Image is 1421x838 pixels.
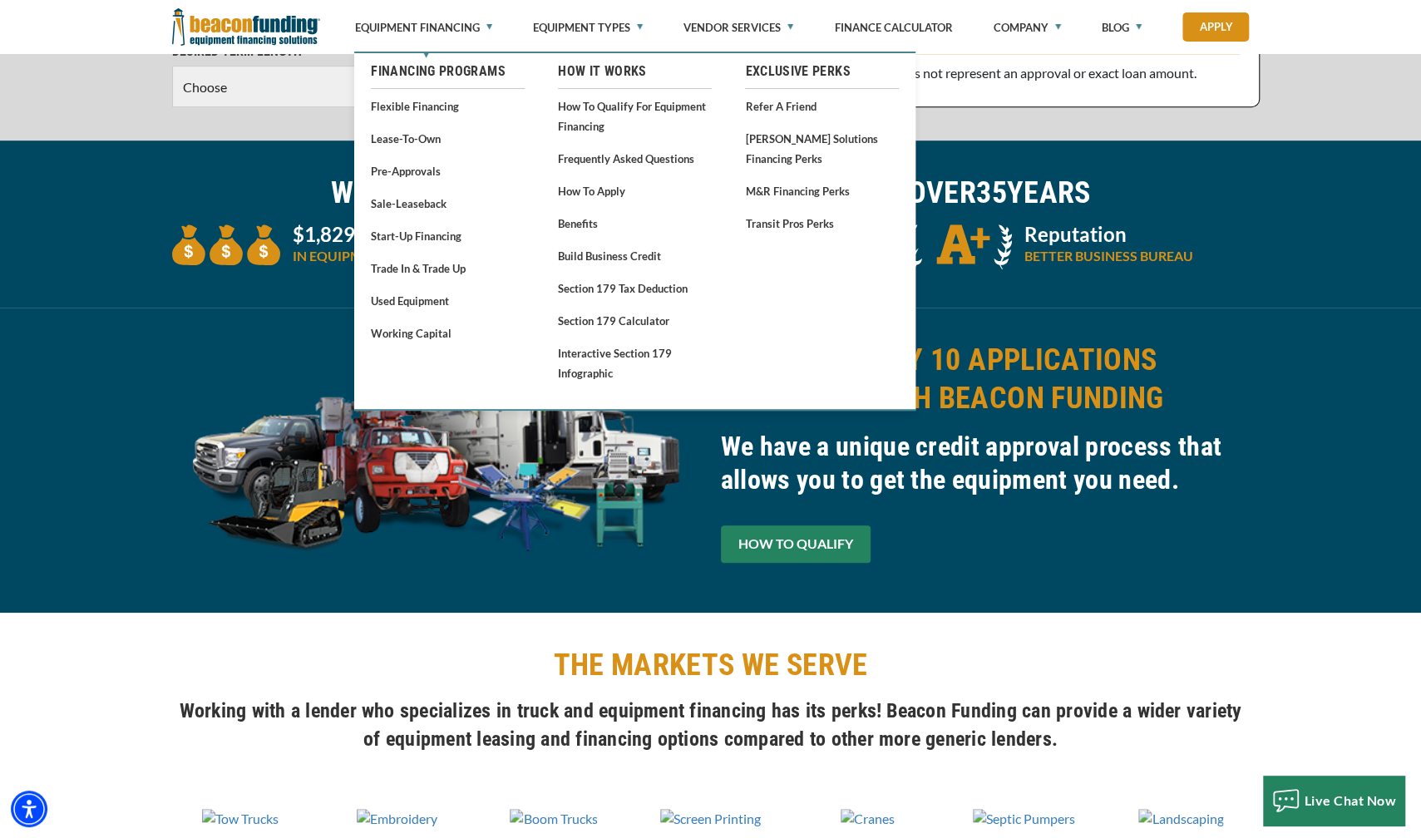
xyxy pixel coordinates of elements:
button: Live Chat Now [1263,776,1405,826]
a: Sale-Leaseback [371,193,525,214]
p: BETTER BUSINESS BUREAU [1024,246,1193,266]
a: Benefits [558,213,712,234]
a: Financing Programs [371,62,525,81]
img: A + icon [904,224,1012,269]
a: Start-Up Financing [371,225,525,246]
h2: THE MARKETS WE SERVE [172,646,1250,684]
a: Refer a Friend [745,96,899,116]
a: How to Apply [558,180,712,201]
img: Landscaping [1138,809,1223,829]
a: Build Business Credit [558,245,712,266]
h2: WE'VE BEEN HELPING BUSINESSES GROW FOR OVER YEARS [172,174,1250,212]
img: Embroidery [357,809,437,829]
a: Landscaping [1113,807,1250,829]
a: How to Qualify for Equipment Financing [558,96,712,136]
a: How It Works [558,62,712,81]
p: Reputation [1024,224,1193,244]
h2: 7 OUT OF EVERY 10 APPLICATIONS APPROVED WITH BEACON FUNDING [721,341,1250,417]
a: Used Equipment [371,290,525,311]
div: Accessibility Menu [11,791,47,827]
img: Tow Trucks [202,809,279,829]
a: Flexible Financing [371,96,525,116]
span: *Calculation does not represent an approval or exact loan amount. [820,65,1197,81]
a: Trade In & Trade Up [371,258,525,279]
a: [PERSON_NAME] Solutions Financing Perks [745,128,899,169]
a: M&R Financing Perks [745,180,899,201]
h3: We have a unique credit approval process that allows you to get the equipment you need. [721,430,1250,496]
a: Working Capital [371,323,525,343]
p: IN EQUIPMENT FINANCED [293,246,458,266]
img: three money bags to convey large amount of equipment financed [172,224,280,265]
a: Pre-approvals [371,160,525,181]
a: Embroidery [328,807,466,829]
a: Lease-To-Own [371,128,525,149]
span: Live Chat Now [1305,792,1397,808]
img: equipment collage [172,341,701,574]
p: $1,829,318,961 [293,224,458,244]
h4: Working with a lender who specializes in truck and equipment financing has its perks! Beacon Fund... [172,697,1250,753]
a: Transit Pros Perks [745,213,899,234]
a: Frequently Asked Questions [558,148,712,169]
a: Screen Printing [642,807,779,829]
a: Apply [1182,12,1249,42]
a: Boom Trucks [486,807,623,829]
img: Cranes [841,809,895,829]
a: Cranes [799,807,936,829]
a: equipment collage [172,447,701,463]
a: Septic Pumpers [955,807,1093,829]
a: Section 179 Tax Deduction [558,278,712,298]
img: Boom Trucks [510,809,597,829]
a: Exclusive Perks [745,62,899,81]
span: 35 [976,175,1007,210]
img: Screen Printing [660,809,761,829]
a: Tow Trucks [172,807,309,829]
img: Septic Pumpers [973,809,1075,829]
a: HOW TO QUALIFY [721,525,871,563]
a: Section 179 Calculator [558,310,712,331]
a: Interactive Section 179 Infographic [558,343,712,383]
